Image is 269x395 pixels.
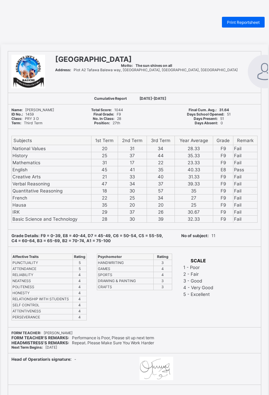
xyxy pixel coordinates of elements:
td: 33 [118,173,147,180]
b: Grade Details: F9 = 0-39, E8 = 40-44, D7 = 45-49, C6 = 50-54, C5 = 55-59, C4 = 60-64, B3 = 65-69,... [11,233,163,243]
span: 1459 [11,112,34,117]
td: 1 - Poor [183,264,214,270]
td: Fail [233,145,258,152]
td: 34 [147,194,175,202]
th: Rating [153,254,172,260]
td: 3 [153,278,172,284]
td: 5 [73,260,86,266]
span: 51 [194,117,224,121]
span: Repeat. Please Make Sure You Work Harder [11,340,154,345]
span: [PERSON_NAME] [11,331,73,335]
td: 37 [118,152,147,159]
td: RELATIONSHIP WITH STUDENTS [12,296,73,302]
td: 34 [147,145,175,152]
td: F9 [213,159,233,166]
td: Fail [233,194,258,202]
td: 4 [153,266,172,272]
span: 31.64 [189,108,229,112]
th: 3rd Term [147,136,175,145]
th: Psychomotor [97,254,154,260]
td: Creative Arts [12,173,91,180]
td: History [12,152,91,159]
td: 47 [91,180,118,187]
td: 4 - Very Good [183,284,214,291]
td: 40.33 [175,166,213,173]
td: 57 [147,187,175,194]
td: 35 [147,166,175,173]
td: 34 [118,180,147,187]
td: NEATNESS [12,278,73,284]
th: Subjects [12,136,91,145]
td: Fail [233,180,258,187]
td: 28 [91,216,118,223]
td: 30 [118,216,147,223]
td: F9 [213,173,233,180]
b: Class: [11,117,22,121]
b: Next Term Begins: [11,345,43,350]
td: 31 [91,159,118,166]
td: 17 [118,159,147,166]
td: Fail [233,152,258,159]
td: ATTENDANCE [12,266,73,272]
th: SCALE [183,258,214,264]
td: 4 [73,308,86,314]
b: Head of Operation’s signature: [11,357,72,362]
th: 1st Term [91,136,118,145]
td: 23.33 [175,159,213,166]
td: 4 [73,272,86,278]
td: 20 [147,202,175,209]
td: 21 [91,173,118,180]
td: 18 [91,187,118,194]
td: 39 [147,216,175,223]
td: E8 [213,166,233,173]
td: Pass [233,166,258,173]
td: 5 [73,266,86,272]
b: FORM TEACHER'S REMARKS: [11,335,69,340]
span: [DATE]-[DATE] [140,96,166,101]
b: Name: [11,108,23,112]
b: Final Grade: [93,112,114,117]
td: 3 [153,284,172,290]
th: Year Average [175,136,213,145]
span: Plot A2 Tafawa Balewa way, [GEOGRAPHIC_DATA], [GEOGRAPHIC_DATA], [GEOGRAPHIC_DATA] [55,68,238,72]
td: SELF CONTROL [12,302,73,308]
th: Affective Traits [12,254,73,260]
td: 4 [153,272,172,278]
th: Remark [233,136,258,145]
td: 35 [175,187,213,194]
td: 4 [73,278,86,284]
span: Print Reportsheet [227,20,260,25]
td: Fail [233,202,258,209]
td: 25 [175,202,213,209]
td: 3 - Good [183,278,214,284]
td: 45 [91,166,118,173]
td: 41 [118,166,147,173]
td: Mathematics [12,159,91,166]
td: 29 [91,209,118,216]
td: CRAFTS [97,284,154,290]
td: GAMES [97,266,154,272]
td: 26 [147,209,175,216]
b: FORM TEACHER: [11,331,41,335]
td: HONESTY [12,290,73,296]
td: F9 [213,202,233,209]
td: DRAWING & PAINTING [97,278,154,284]
td: 2 - Fair [183,271,214,277]
span: - [11,357,76,362]
td: 3 [153,260,172,266]
td: 35 [91,202,118,209]
th: Grade [213,136,233,145]
td: 31.33 [175,173,213,180]
td: F9 [213,145,233,152]
b: Final Cum. Avg.: [189,108,217,112]
b: HEADMISTRESS'S REMARKS: [11,340,69,345]
b: Term: [11,121,21,125]
span: F9 [93,112,121,117]
td: HANDWRITING [97,260,154,266]
b: Motto: [121,63,133,68]
td: 4 [73,296,86,302]
b: Position: [94,121,110,125]
b: Days School Opened: [187,112,224,117]
td: English [12,166,91,173]
td: National Values [12,145,91,152]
